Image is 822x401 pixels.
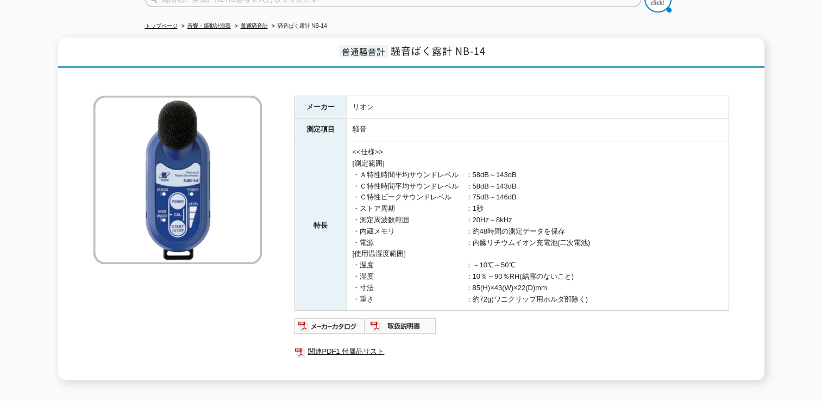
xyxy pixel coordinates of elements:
a: トップページ [145,23,178,29]
li: 騒音ばく露計 NB-14 [269,21,327,32]
a: 普通騒音計 [241,23,268,29]
span: 普通騒音計 [339,45,388,58]
th: 測定項目 [294,118,347,141]
td: 騒音 [347,118,729,141]
img: 騒音ばく露計 NB-14 [93,96,262,264]
img: 取扱説明書 [366,317,437,335]
a: メーカーカタログ [294,325,366,333]
td: リオン [347,96,729,118]
a: 取扱説明書 [366,325,437,333]
th: メーカー [294,96,347,118]
a: 音響・振動計測器 [187,23,231,29]
td: <<仕様>> [測定範囲] ・Ａ特性時間平均サウンドレベル ：58dB～143dB ・Ｃ特性時間平均サウンドレベル ：58dB～143dB ・Ｃ特性ピークサウンドレベル ：75dB～146dB ... [347,141,729,311]
a: 関連PDF1 付属品リスト [294,344,729,359]
th: 特長 [294,141,347,311]
img: メーカーカタログ [294,317,366,335]
span: 騒音ばく露計 NB-14 [391,43,486,58]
